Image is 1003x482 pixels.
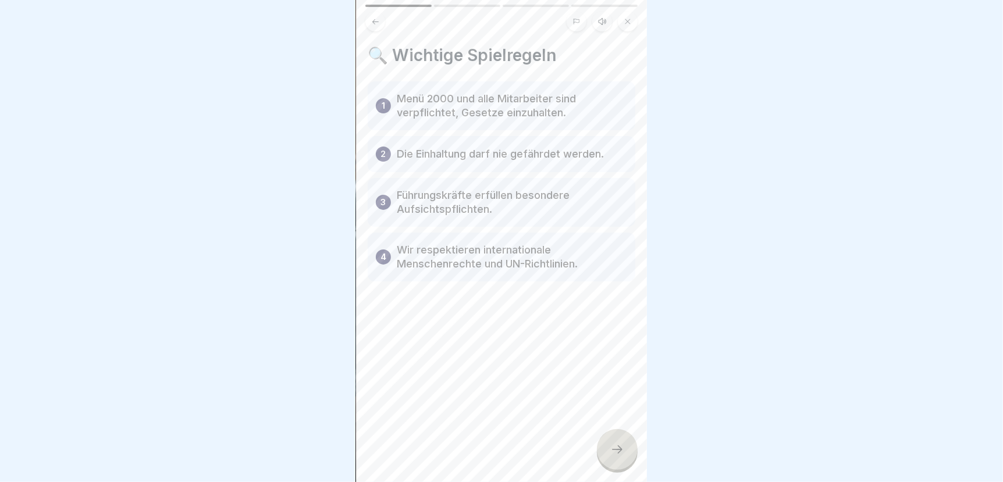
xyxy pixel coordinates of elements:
p: 4 [380,250,386,264]
h4: 🔍 Wichtige Spielregeln [368,45,635,65]
p: Menü 2000 und alle Mitarbeiter sind verpflichtet, Gesetze einzuhalten. [397,92,627,120]
p: Die Einhaltung darf nie gefährdet werden. [397,147,604,161]
p: 3 [381,195,386,209]
p: Führungskräfte erfüllen besondere Aufsichtspflichten. [397,188,627,216]
p: 1 [382,99,385,113]
p: 2 [381,147,386,161]
p: Wir respektieren internationale Menschenrechte und UN-Richtlinien. [397,243,627,271]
